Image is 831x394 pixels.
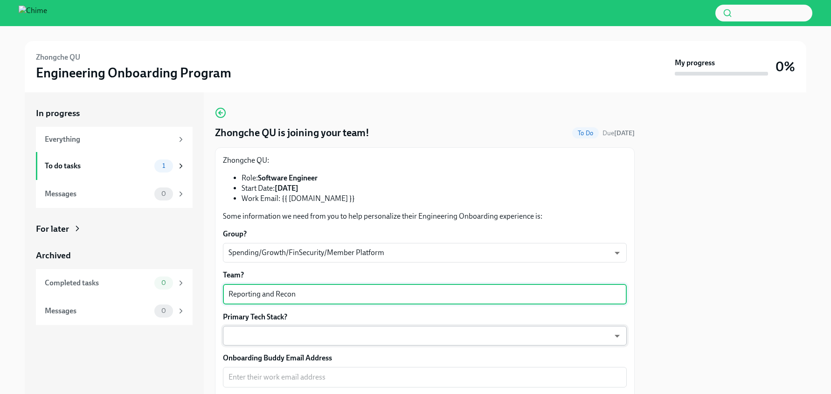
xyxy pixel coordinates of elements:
label: Team? [223,270,627,280]
strong: [DATE] [275,184,298,193]
div: For later [36,223,69,235]
div: Messages [45,189,151,199]
div: To do tasks [45,161,151,171]
a: For later [36,223,193,235]
h3: Engineering Onboarding Program [36,64,231,81]
div: Everything [45,134,173,145]
label: Group? [223,229,627,239]
div: Messages [45,306,151,316]
div: Completed tasks [45,278,151,288]
li: Work Email: {{ [DOMAIN_NAME] }} [242,194,627,204]
strong: Software Engineer [258,173,318,182]
div: Spending/Growth/FinSecurity/Member Platform [223,243,627,263]
label: Primary Tech Stack? [223,312,627,322]
a: Everything [36,127,193,152]
p: Some information we need from you to help personalize their Engineering Onboarding experience is: [223,211,627,221]
a: Messages0 [36,180,193,208]
a: To do tasks1 [36,152,193,180]
p: Zhongche QU: [223,155,627,166]
img: Chime [19,6,47,21]
span: Due [602,129,635,137]
li: Start Date: [242,183,627,194]
span: September 14th, 2025 09:00 [602,129,635,138]
a: Completed tasks0 [36,269,193,297]
a: Messages0 [36,297,193,325]
span: 0 [156,279,172,286]
strong: [DATE] [614,129,635,137]
span: 0 [156,190,172,197]
strong: My progress [675,58,715,68]
span: 1 [157,162,171,169]
label: Onboarding Buddy Email Address [223,353,627,363]
a: In progress [36,107,193,119]
h6: Zhongche QU [36,52,80,62]
span: To Do [572,130,599,137]
li: Role: [242,173,627,183]
span: 0 [156,307,172,314]
h3: 0% [776,58,795,75]
a: Archived [36,249,193,262]
textarea: Reporting and Recon [229,289,621,300]
h4: Zhongche QU is joining your team! [215,126,369,140]
div: ​ [223,326,627,346]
